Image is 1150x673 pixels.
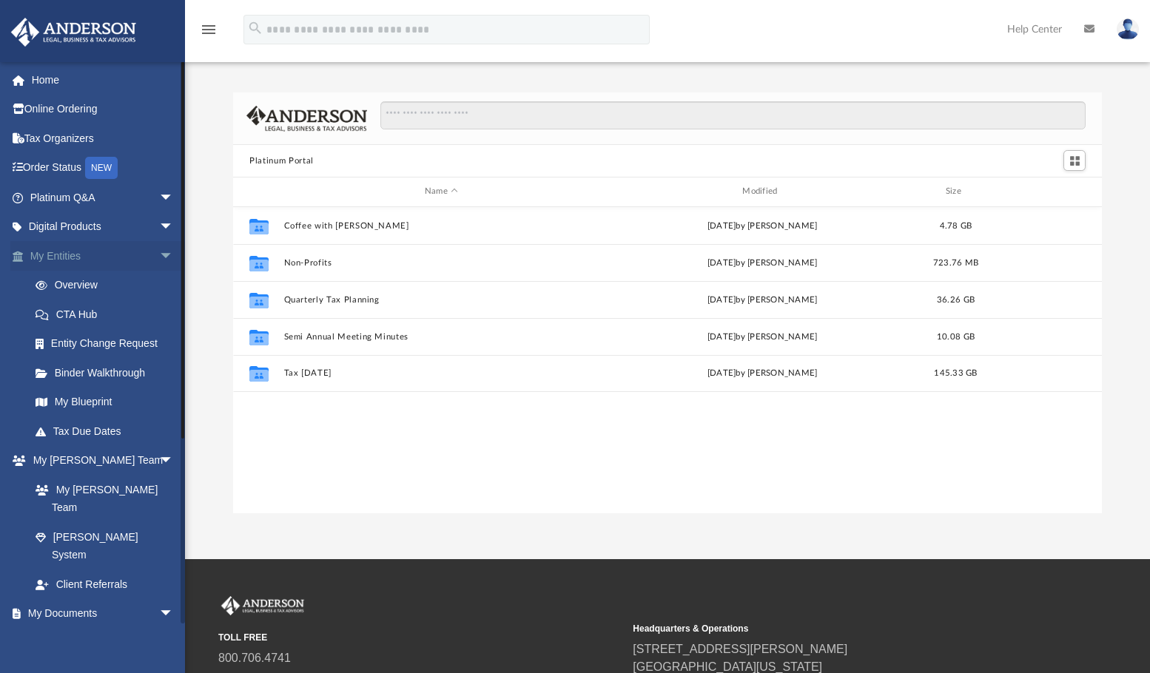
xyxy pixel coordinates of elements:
[21,300,196,329] a: CTA Hub
[927,185,986,198] div: Size
[380,101,1086,129] input: Search files and folders
[10,241,196,271] a: My Entitiesarrow_drop_down
[992,185,1095,198] div: id
[933,258,978,266] span: 723.76 MB
[218,631,622,644] small: TOLL FREE
[284,332,599,342] button: Semi Annual Meeting Minutes
[1117,18,1139,40] img: User Pic
[10,65,196,95] a: Home
[21,329,196,359] a: Entity Change Request
[21,358,196,388] a: Binder Walkthrough
[605,185,920,198] div: Modified
[218,652,291,664] a: 800.706.4741
[200,21,218,38] i: menu
[200,28,218,38] a: menu
[605,293,920,306] div: [DATE] by [PERSON_NAME]
[605,219,920,232] div: [DATE] by [PERSON_NAME]
[159,446,189,476] span: arrow_drop_down
[21,522,189,569] a: [PERSON_NAME] System
[249,155,314,168] button: Platinum Portal
[605,330,920,343] div: [DATE] by [PERSON_NAME]
[10,153,196,183] a: Order StatusNEW
[605,256,920,269] div: [DATE] by [PERSON_NAME]
[284,258,599,268] button: Non-Profits
[10,124,196,153] a: Tax Organizers
[218,596,307,615] img: Anderson Advisors Platinum Portal
[7,18,141,47] img: Anderson Advisors Platinum Portal
[10,212,196,242] a: Digital Productsarrow_drop_down
[21,416,196,446] a: Tax Due Dates
[240,185,277,198] div: id
[10,95,196,124] a: Online Ordering
[633,622,1037,635] small: Headquarters & Operations
[633,643,847,655] a: [STREET_ADDRESS][PERSON_NAME]
[633,660,822,673] a: [GEOGRAPHIC_DATA][US_STATE]
[1063,150,1086,171] button: Switch to Grid View
[21,569,189,599] a: Client Referrals
[937,332,975,340] span: 10.08 GB
[935,369,978,377] span: 145.33 GB
[159,212,189,243] span: arrow_drop_down
[284,295,599,305] button: Quarterly Tax Planning
[605,367,920,380] div: [DATE] by [PERSON_NAME]
[159,599,189,629] span: arrow_drop_down
[10,446,189,476] a: My [PERSON_NAME] Teamarrow_drop_down
[247,20,263,36] i: search
[283,185,599,198] div: Name
[10,183,196,212] a: Platinum Q&Aarrow_drop_down
[940,221,972,229] span: 4.78 GB
[159,183,189,213] span: arrow_drop_down
[10,599,189,629] a: My Documentsarrow_drop_down
[85,157,118,179] div: NEW
[21,271,196,300] a: Overview
[21,388,189,417] a: My Blueprint
[21,475,181,522] a: My [PERSON_NAME] Team
[233,207,1102,513] div: grid
[284,368,599,378] button: Tax [DATE]
[937,295,975,303] span: 36.26 GB
[284,221,599,231] button: Coffee with [PERSON_NAME]
[159,241,189,271] span: arrow_drop_down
